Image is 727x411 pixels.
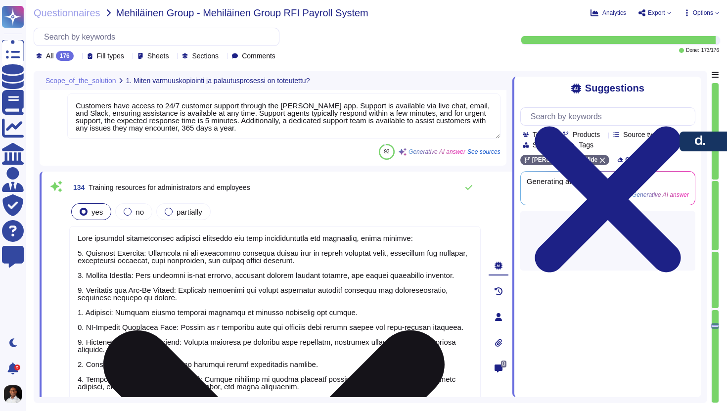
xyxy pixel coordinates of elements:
span: Options [693,10,713,16]
input: Search by keywords [526,108,695,125]
span: Scope_of_the_solution [45,77,116,84]
span: Sheets [147,52,169,59]
span: 173 / 176 [701,48,719,53]
span: Sections [192,52,219,59]
span: no [136,208,144,216]
span: yes [91,208,103,216]
span: Questionnaires [34,8,100,18]
span: Generative AI answer [409,149,465,155]
span: Training resources for administrators and employees [89,183,250,191]
div: 176 [56,51,74,61]
span: See sources [467,149,500,155]
span: Done: [686,48,699,53]
span: Fill types [97,52,124,59]
span: 93 [384,149,390,154]
span: partially [177,208,202,216]
button: Analytics [591,9,626,17]
span: 1. Miten varmuuskopiointi ja palautusprosessi on toteutettu? [126,77,310,84]
div: 5 [14,365,20,370]
span: Comments [242,52,275,59]
img: user [4,385,22,403]
input: Search by keywords [39,28,279,46]
span: 0 [501,361,506,367]
span: Analytics [602,10,626,16]
button: user [2,383,29,405]
span: Export [648,10,665,16]
span: Mehiläinen Group - Mehiläinen Group RFI Payroll System [116,8,368,18]
span: 134 [69,184,85,191]
span: All [46,52,54,59]
textarea: Customers have access to 24/7 customer support through the [PERSON_NAME] app. Support is availabl... [67,93,500,139]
